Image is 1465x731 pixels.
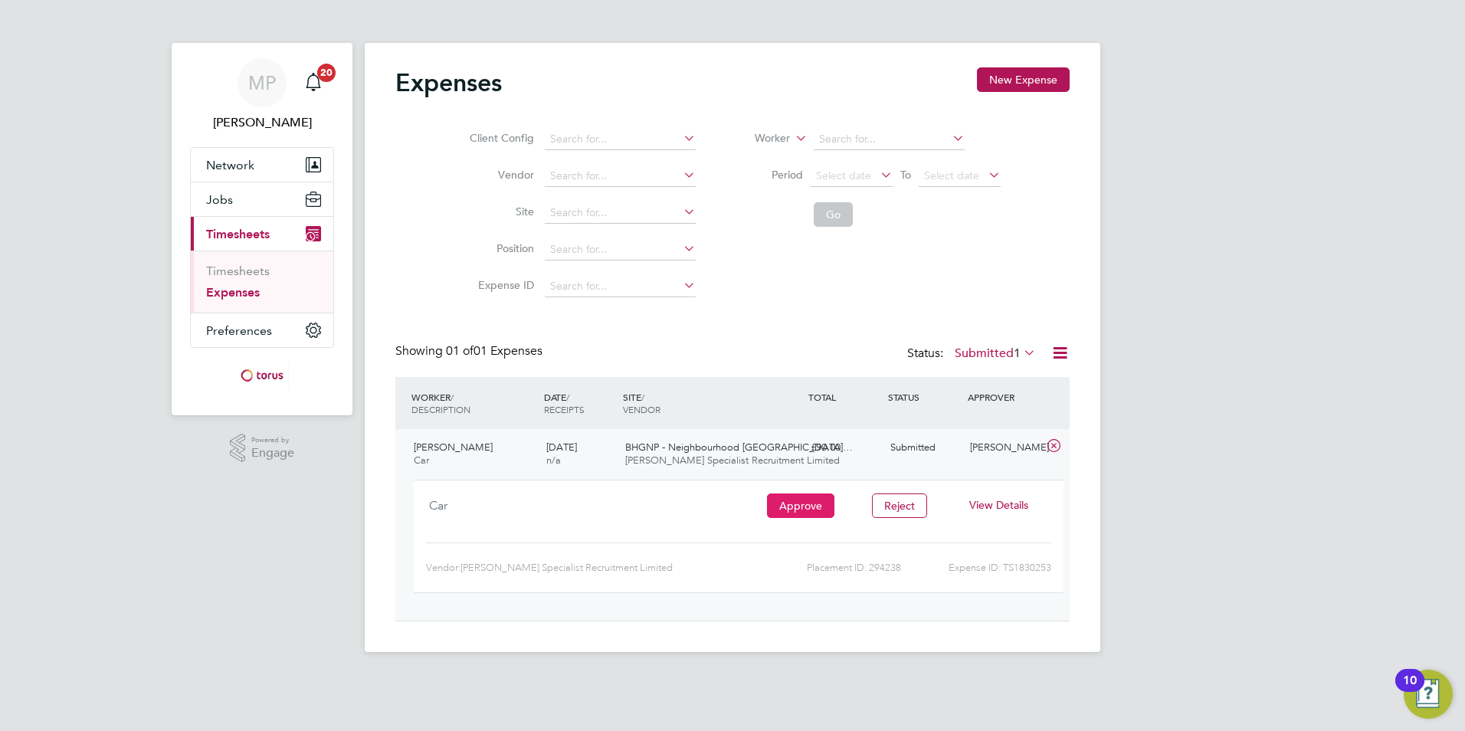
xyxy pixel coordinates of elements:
span: / [641,391,644,403]
a: Timesheets [206,264,270,278]
span: 01 of [446,343,474,359]
input: Search for... [814,129,965,150]
label: Submitted [955,346,1036,361]
span: Engage [251,447,294,460]
button: Network [191,148,333,182]
span: Powered by [251,434,294,447]
div: DATE [540,383,620,423]
span: VENDOR [623,403,660,415]
button: Open Resource Center, 10 new notifications [1404,670,1453,719]
div: Expense ID: TS1830253 [901,556,1051,580]
span: Mike Phillips [190,113,334,132]
span: View Details [969,498,1028,512]
div: Timesheets [191,251,333,313]
img: torus-logo-retina.png [235,363,289,388]
span: Jobs [206,192,233,207]
span: DESCRIPTION [411,403,470,415]
span: BHGNP - Neighbourhood [GEOGRAPHIC_DATA]… [625,441,853,454]
div: Placement ID: 294238 [701,556,901,580]
div: Showing [395,343,546,359]
span: Select date [924,169,979,182]
div: Status: [907,343,1039,365]
a: Expenses [206,285,260,300]
span: [DATE] [546,441,577,454]
span: Submitted [890,441,936,454]
span: Preferences [206,323,272,338]
div: £90.00 [805,435,884,461]
div: 10 [1403,680,1417,700]
button: New Expense [977,67,1070,92]
div: TOTAL [805,383,884,411]
div: WORKER [408,383,540,423]
input: Search for... [545,239,696,261]
span: 1 [1014,346,1021,361]
span: Network [206,158,254,172]
button: Go [814,202,853,227]
input: Search for... [545,202,696,224]
span: Timesheets [206,227,270,241]
input: Search for... [545,166,696,187]
label: Period [734,168,803,182]
a: Go to home page [190,363,334,388]
label: Client Config [465,131,534,145]
span: / [451,391,454,403]
button: Preferences [191,313,333,347]
a: 20 [298,58,329,107]
button: Reject [872,493,927,518]
span: MP [248,73,276,93]
div: Vendor: [426,556,701,580]
button: Timesheets [191,217,333,251]
label: Expense ID [465,278,534,292]
label: Vendor [465,168,534,182]
span: / [566,391,569,403]
span: Select date [816,169,871,182]
div: [PERSON_NAME] [964,435,1044,461]
span: [PERSON_NAME] Specialist Recruitment Limited [625,454,840,467]
span: To [896,165,916,185]
div: STATUS [884,383,964,411]
div: Car [429,493,751,530]
span: n/a [546,454,561,467]
nav: Main navigation [172,43,352,415]
a: Powered byEngage [230,434,295,463]
span: RECEIPTS [544,403,585,415]
span: [PERSON_NAME] [414,441,493,454]
label: Position [465,241,534,255]
div: SITE [619,383,805,423]
a: MP[PERSON_NAME] [190,58,334,132]
div: APPROVER [964,383,1044,411]
button: Jobs [191,182,333,216]
input: Search for... [545,276,696,297]
input: Search for... [545,129,696,150]
span: 01 Expenses [446,343,542,359]
label: Site [465,205,534,218]
span: Car [414,454,429,467]
label: Worker [721,131,790,146]
span: 20 [317,64,336,82]
span: [PERSON_NAME] Specialist Recruitment Limited [460,562,673,573]
h2: Expenses [395,67,502,98]
button: Approve [767,493,834,518]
